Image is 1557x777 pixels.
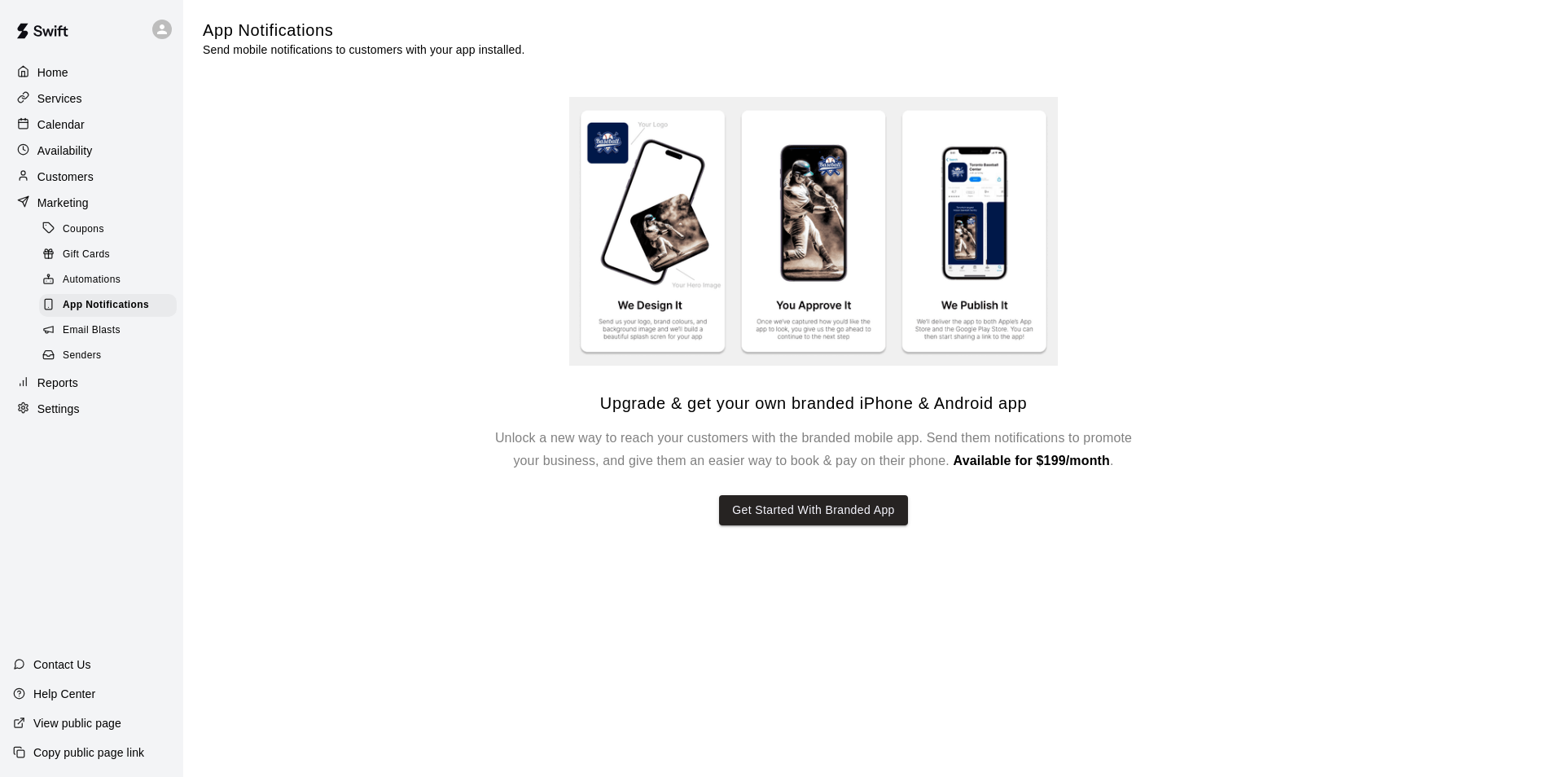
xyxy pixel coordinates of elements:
[37,375,78,391] p: Reports
[600,393,1027,415] h5: Upgrade & get your own branded iPhone & Android app
[33,715,121,731] p: View public page
[39,217,183,242] a: Coupons
[33,686,95,702] p: Help Center
[63,348,102,364] span: Senders
[37,195,89,211] p: Marketing
[63,323,121,339] span: Email Blasts
[719,495,908,525] button: Get Started With Branded App
[63,247,110,263] span: Gift Cards
[39,294,177,317] div: App Notifications
[488,427,1139,472] h6: Unlock a new way to reach your customers with the branded mobile app. Send them notifications to ...
[39,268,183,293] a: Automations
[39,319,177,342] div: Email Blasts
[39,293,183,318] a: App Notifications
[37,64,68,81] p: Home
[39,345,177,367] div: Senders
[13,86,170,111] a: Services
[33,656,91,673] p: Contact Us
[39,269,177,292] div: Automations
[569,97,1058,367] img: Branded app
[39,242,183,267] a: Gift Cards
[203,42,524,58] p: Send mobile notifications to customers with your app installed.
[37,116,85,133] p: Calendar
[954,454,1110,468] span: Available for $199/month
[37,401,80,417] p: Settings
[39,318,183,344] a: Email Blasts
[37,169,94,185] p: Customers
[63,272,121,288] span: Automations
[37,90,82,107] p: Services
[13,112,170,137] a: Calendar
[37,143,93,159] p: Availability
[13,397,170,421] a: Settings
[39,244,177,266] div: Gift Cards
[13,191,170,215] a: Marketing
[39,218,177,241] div: Coupons
[203,20,524,42] h5: App Notifications
[13,371,170,395] a: Reports
[13,165,170,189] a: Customers
[719,472,908,525] a: Get Started With Branded App
[63,222,104,238] span: Coupons
[39,344,183,369] a: Senders
[63,297,149,314] span: App Notifications
[13,60,170,85] a: Home
[33,744,144,761] p: Copy public page link
[13,138,170,163] a: Availability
